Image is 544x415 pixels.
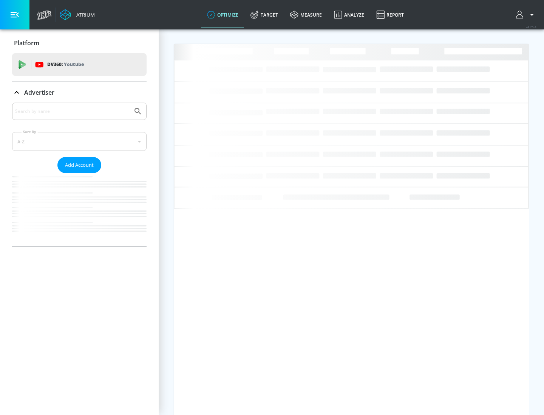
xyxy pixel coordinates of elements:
input: Search by name [15,106,130,116]
a: Analyze [328,1,370,28]
a: Atrium [60,9,95,20]
label: Sort By [22,129,38,134]
p: Youtube [64,60,84,68]
div: Advertiser [12,103,147,246]
a: optimize [201,1,244,28]
div: DV360: Youtube [12,53,147,76]
a: Report [370,1,410,28]
div: A-Z [12,132,147,151]
span: v 4.25.4 [526,25,536,29]
p: Advertiser [24,88,54,97]
div: Platform [12,32,147,54]
div: Atrium [73,11,95,18]
a: Target [244,1,284,28]
p: Platform [14,39,39,47]
p: DV360: [47,60,84,69]
a: measure [284,1,328,28]
button: Add Account [57,157,101,173]
div: Advertiser [12,82,147,103]
span: Add Account [65,161,94,169]
nav: list of Advertiser [12,173,147,246]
